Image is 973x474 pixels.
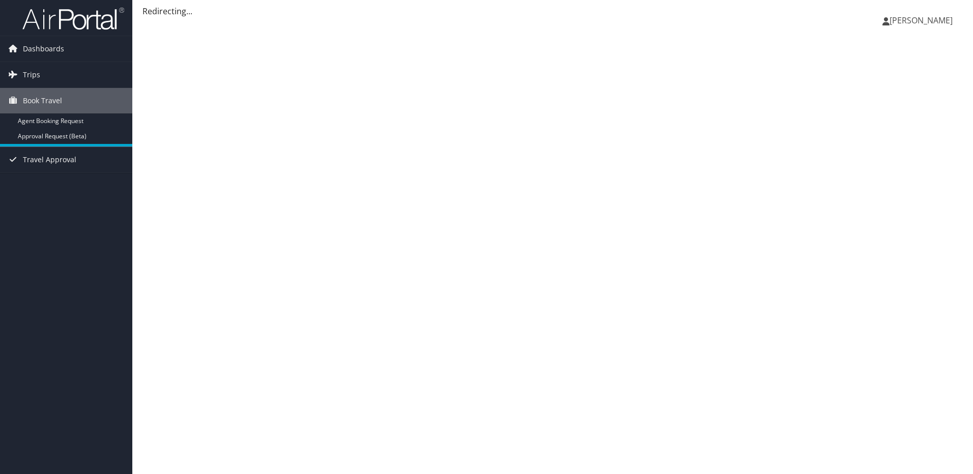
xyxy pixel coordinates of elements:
[142,5,963,17] div: Redirecting...
[23,36,64,62] span: Dashboards
[890,15,953,26] span: [PERSON_NAME]
[23,62,40,87] span: Trips
[882,5,963,36] a: [PERSON_NAME]
[22,7,124,31] img: airportal-logo.png
[23,147,76,172] span: Travel Approval
[23,88,62,113] span: Book Travel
